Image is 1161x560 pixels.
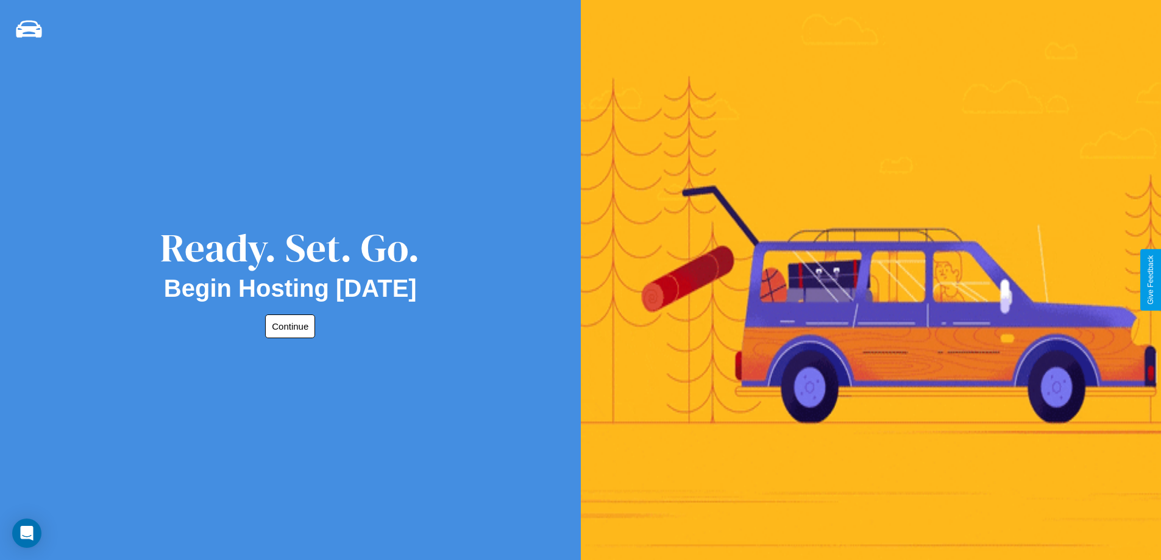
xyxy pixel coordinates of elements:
button: Continue [265,314,315,338]
div: Open Intercom Messenger [12,519,41,548]
h2: Begin Hosting [DATE] [164,275,417,302]
div: Ready. Set. Go. [160,221,420,275]
div: Give Feedback [1146,255,1155,305]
